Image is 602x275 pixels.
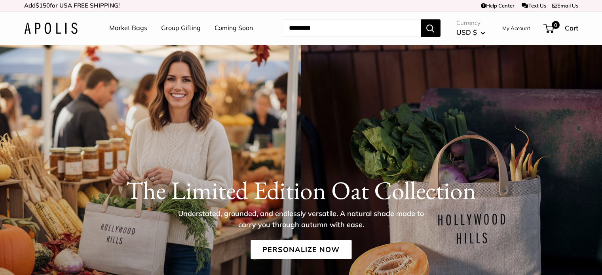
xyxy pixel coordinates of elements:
a: Help Center [481,2,515,9]
a: Market Bags [109,22,147,34]
a: Personalize Now [251,240,351,259]
a: Group Gifting [161,22,201,34]
h1: The Limited Edition Oat Collection [24,175,578,205]
img: Apolis [24,23,78,34]
p: Understated, grounded, and endlessly versatile. A natural shade made to carry you through autumn ... [173,208,430,230]
a: Email Us [552,2,578,9]
span: $150 [36,2,50,9]
input: Search... [283,19,421,37]
span: Cart [565,24,578,32]
a: Text Us [522,2,546,9]
a: Coming Soon [215,22,253,34]
a: 0 Cart [544,22,578,34]
button: USD $ [456,26,485,39]
button: Search [421,19,441,37]
span: Currency [456,17,485,28]
span: USD $ [456,28,477,36]
span: 0 [551,21,559,29]
a: My Account [502,23,530,33]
